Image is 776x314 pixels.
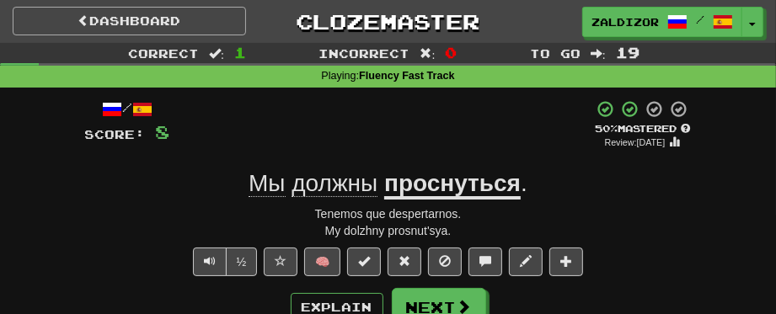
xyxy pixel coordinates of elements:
button: Add to collection (alt+a) [549,247,583,276]
span: 8 [156,121,170,142]
span: : [209,47,224,59]
a: Dashboard [13,7,246,35]
span: / [696,13,704,25]
a: Clozemaster [271,7,505,36]
span: : [591,47,606,59]
div: Mastered [594,122,692,136]
span: должны [292,170,377,197]
button: Reset to 0% Mastered (alt+r) [388,247,421,276]
span: . [521,170,527,196]
button: Ignore sentence (alt+i) [428,247,462,276]
button: Discuss sentence (alt+u) [468,247,502,276]
div: Tenemos que despertarnos. [85,205,692,222]
span: 1 [234,44,246,61]
span: Мы [249,170,285,197]
button: Edit sentence (alt+d) [509,247,543,276]
span: zaldizoro [591,14,659,29]
div: Text-to-speech controls [190,247,258,276]
span: Correct [128,46,199,61]
span: To go [530,46,581,61]
span: 50 % [595,123,618,134]
button: ½ [226,247,258,276]
button: Set this sentence to 100% Mastered (alt+m) [347,247,381,276]
div: / [85,99,170,120]
span: 19 [616,44,640,61]
span: : [420,47,436,59]
u: проснуться [384,170,521,200]
strong: Fluency Fast Track [359,70,454,82]
button: Play sentence audio (ctl+space) [193,247,227,276]
div: My dolzhny prosnut'sya. [85,222,692,239]
span: 0 [445,44,457,61]
span: Incorrect [319,46,410,61]
span: Score: [85,127,146,141]
button: 🧠 [304,247,340,276]
small: Review: [DATE] [605,137,666,147]
a: zaldizoro / [582,7,742,37]
button: Favorite sentence (alt+f) [264,247,297,276]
